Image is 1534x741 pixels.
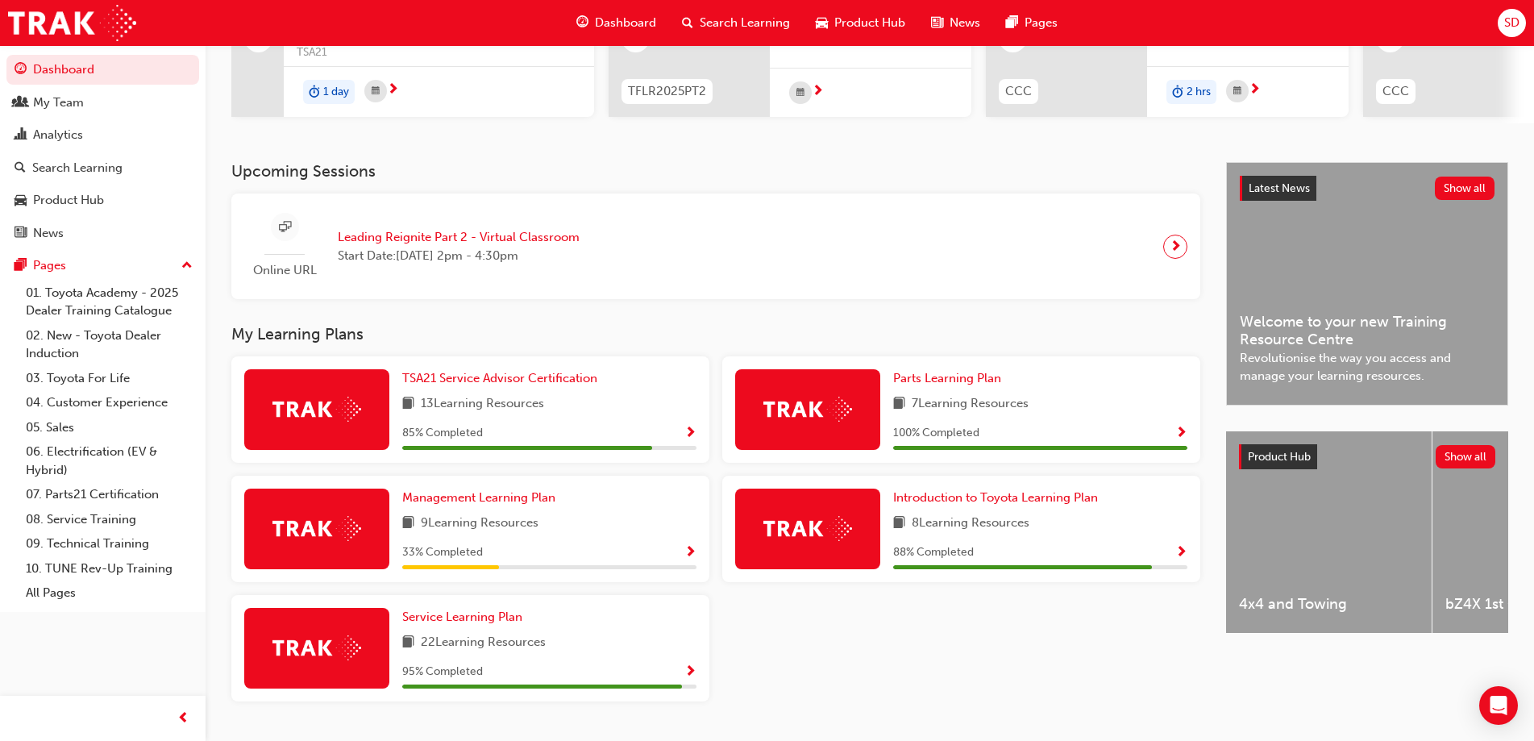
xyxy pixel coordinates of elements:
span: SD [1504,14,1519,32]
span: car-icon [816,13,828,33]
span: 7 Learning Resources [912,394,1029,414]
button: Show Progress [1175,543,1187,563]
a: Product Hub [6,185,199,215]
span: Show Progress [684,427,696,441]
a: guage-iconDashboard [563,6,669,40]
a: TSA21 Service Advisor Certification [402,369,604,388]
img: Trak [272,635,361,660]
div: Analytics [33,126,83,144]
span: Parts Learning Plan [893,371,1001,385]
a: 07. Parts21 Certification [19,482,199,507]
span: calendar-icon [372,81,380,102]
button: Pages [6,251,199,281]
span: Show Progress [1175,427,1187,441]
span: 9 Learning Resources [421,514,538,534]
span: Revolutionise the way you access and manage your learning resources. [1240,349,1495,385]
span: news-icon [15,227,27,241]
span: Service Learning Plan [402,610,522,624]
span: Search Learning [700,14,790,32]
span: Show Progress [1175,546,1187,560]
a: 4x4 and Towing [1226,431,1432,633]
span: Start Date: [DATE] 2pm - 4:30pm [338,247,580,265]
a: Search Learning [6,153,199,183]
a: search-iconSearch Learning [669,6,803,40]
span: guage-icon [15,63,27,77]
span: search-icon [682,13,693,33]
span: 13 Learning Resources [421,394,544,414]
a: All Pages [19,581,199,606]
a: 09. Technical Training [19,531,199,556]
span: 22 Learning Resources [421,633,546,653]
span: CCC [1005,82,1032,101]
button: Show Progress [684,543,696,563]
span: chart-icon [15,128,27,143]
span: 4x4 and Towing [1239,595,1419,614]
span: search-icon [15,161,26,176]
span: News [950,14,980,32]
span: next-icon [387,83,399,98]
span: prev-icon [177,709,189,729]
span: 8 Learning Resources [912,514,1029,534]
span: next-icon [1170,235,1182,258]
span: duration-icon [1172,81,1183,102]
div: Open Intercom Messenger [1479,686,1518,725]
span: Dashboard [595,14,656,32]
a: Latest NewsShow allWelcome to your new Training Resource CentreRevolutionise the way you access a... [1226,162,1508,406]
span: 2 hrs [1187,83,1211,102]
span: duration-icon [309,81,320,102]
h3: Upcoming Sessions [231,162,1200,181]
div: Search Learning [32,159,123,177]
span: book-icon [893,514,905,534]
button: Show Progress [684,423,696,443]
h3: My Learning Plans [231,325,1200,343]
span: 88 % Completed [893,543,974,562]
span: Online URL [244,261,325,280]
button: DashboardMy TeamAnalyticsSearch LearningProduct HubNews [6,52,199,251]
span: news-icon [931,13,943,33]
span: Show Progress [684,546,696,560]
span: TSA21 Service Advisor Certification [402,371,597,385]
img: Trak [272,516,361,541]
button: Show all [1435,177,1495,200]
span: Welcome to your new Training Resource Centre [1240,313,1495,349]
a: 03. Toyota For Life [19,366,199,391]
a: 04. Customer Experience [19,390,199,415]
span: people-icon [15,96,27,110]
span: 1 day [323,83,349,102]
button: Show Progress [684,662,696,682]
span: 95 % Completed [402,663,483,681]
a: Introduction to Toyota Learning Plan [893,489,1104,507]
span: 33 % Completed [402,543,483,562]
a: My Team [6,88,199,118]
a: 01. Toyota Academy - 2025 Dealer Training Catalogue [19,281,199,323]
span: TFLR2025PT2 [628,82,706,101]
span: book-icon [402,633,414,653]
a: Latest NewsShow all [1240,176,1495,202]
span: pages-icon [1006,13,1018,33]
span: Introduction to Toyota Learning Plan [893,490,1098,505]
span: sessionType_ONLINE_URL-icon [279,218,291,238]
span: pages-icon [15,259,27,273]
span: guage-icon [576,13,588,33]
span: calendar-icon [1233,81,1241,102]
a: Management Learning Plan [402,489,562,507]
a: 05. Sales [19,415,199,440]
span: 100 % Completed [893,424,979,443]
img: Trak [763,397,852,422]
a: Dashboard [6,55,199,85]
button: Show Progress [1175,423,1187,443]
a: 06. Electrification (EV & Hybrid) [19,439,199,482]
span: Product Hub [834,14,905,32]
div: Pages [33,256,66,275]
span: Product Hub [1248,450,1311,464]
span: CCC [1382,82,1409,101]
span: up-icon [181,256,193,277]
span: TSA21 [297,44,581,62]
a: Online URLLeading Reignite Part 2 - Virtual ClassroomStart Date:[DATE] 2pm - 4:30pm [244,206,1187,286]
span: book-icon [402,514,414,534]
button: Show all [1436,445,1496,468]
span: Pages [1025,14,1058,32]
img: Trak [763,516,852,541]
img: Trak [272,397,361,422]
a: News [6,219,199,248]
